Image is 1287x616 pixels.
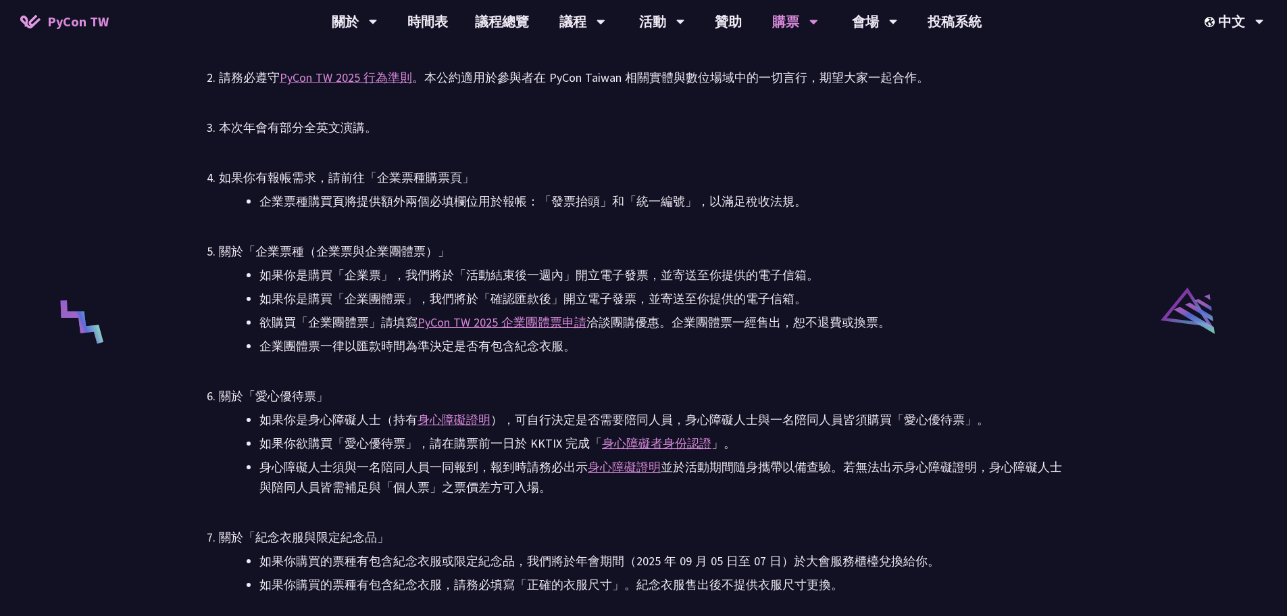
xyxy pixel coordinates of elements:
[259,410,1068,430] li: 如果你是身心障礙人士（持有 ），可自行決定是否需要陪同人員，身心障礙人士與一名陪同人員皆須購買「愛心優待票」。
[219,168,1068,188] div: 如果你有報帳需求，請前往「企業票種購票頁」
[259,191,1068,212] li: 企業票種購買頁將提供額外兩個必填欄位用於報帳：「發票抬頭」和「統一編號」，以滿足稅收法規。
[47,11,109,32] span: PyCon TW
[7,5,122,39] a: PyCon TW
[219,241,1068,262] div: 關於「企業票種（企業票與企業團體票）」
[259,265,1068,285] li: 如果你是購買「企業票」，我們將於「活動結束後一週內」開立電子發票，並寄送至你提供的電子信箱。
[259,457,1068,498] li: 身心障礙人士須與一名陪同人員一同報到，報到時請務必出示 並於活動期間隨身攜帶以備查驗。若無法出示身心障礙證明，身心障礙人士與陪同人員皆需補足與「個人票」之票價差方可入場。
[418,314,586,330] a: PyCon TW 2025 企業團體票申請
[259,336,1068,356] li: 企業團體票一律以匯款時間為準決定是否有包含紀念衣服。
[259,289,1068,309] li: 如果你是購買「企業團體票」，我們將於「確認匯款後」開立電子發票，並寄送至你提供的電子信箱。
[259,433,1068,454] li: 如果你欲購買「愛心優待票」，請在購票前一日於 KKTIX 完成「 」。
[219,118,1068,138] div: 本次年會有部分全英文演講。
[259,312,1068,333] li: 欲購買「企業團體票」請填寫 洽談團購優惠。企業團體票一經售出，恕不退費或換票。
[1205,17,1218,27] img: Locale Icon
[259,551,1068,571] li: 如果你購買的票種有包含紀念衣服或限定紀念品，我們將於年會期間（2025 年 09 月 05 日至 07 日）於大會服務櫃檯兌換給你。
[418,412,490,427] a: 身心障礙證明
[219,527,1068,548] div: 關於「紀念衣服與限定紀念品」
[602,435,711,451] a: 身心障礙者身份認證
[20,15,41,28] img: Home icon of PyCon TW 2025
[219,386,1068,406] div: 關於「愛心優待票」
[259,575,1068,595] li: 如果你購買的票種有包含紀念衣服，請務必填寫「正確的衣服尺寸」。紀念衣服售出後不提供衣服尺寸更換。
[588,459,661,475] a: 身心障礙證明
[280,70,412,85] a: PyCon TW 2025 行為準則
[219,68,1068,88] div: 請務必遵守 。本公約適用於參與者在 PyCon Taiwan 相關實體與數位場域中的一切言行，期望大家一起合作。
